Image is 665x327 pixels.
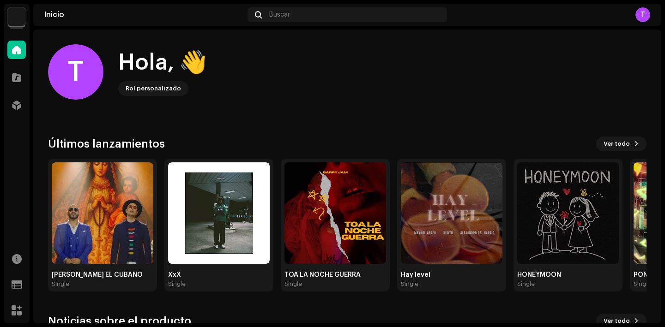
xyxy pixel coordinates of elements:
span: Ver todo [604,135,630,153]
h3: Últimos lanzamientos [48,137,165,151]
div: TOA LA NOCHE GUERRA [284,271,386,279]
div: [PERSON_NAME] EL CUBANO [52,271,153,279]
div: Single [168,280,186,288]
img: 1d5fd0de-87fe-485a-9a4b-0425cb63c4a2 [284,162,386,264]
img: 4d5a508c-c80f-4d99-b7fb-82554657661d [7,7,26,26]
div: HONEYMOON [517,271,619,279]
img: d6b8bbfa-27bd-4eca-ac22-f0e4bc05eb80 [168,162,270,264]
div: Single [634,280,651,288]
div: Single [52,280,69,288]
div: T [635,7,650,22]
div: Rol personalizado [126,83,181,94]
button: Ver todo [596,137,647,151]
div: XxX [168,271,270,279]
img: a94ba5db-c41a-4d82-a9ca-4c9a3b1b0b94 [517,162,619,264]
div: Single [517,280,535,288]
span: Buscar [269,11,290,18]
img: 6e4b1cb5-d102-4458-9c7b-8210ff2d25c2 [401,162,502,264]
div: Hay level [401,271,502,279]
div: Hola, 👋 [118,48,207,77]
div: Single [284,280,302,288]
img: e19e22f9-5c85-4780-9f2f-ae0163329fce [52,162,153,264]
div: Single [401,280,418,288]
div: T [48,44,103,100]
div: Inicio [44,11,244,18]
